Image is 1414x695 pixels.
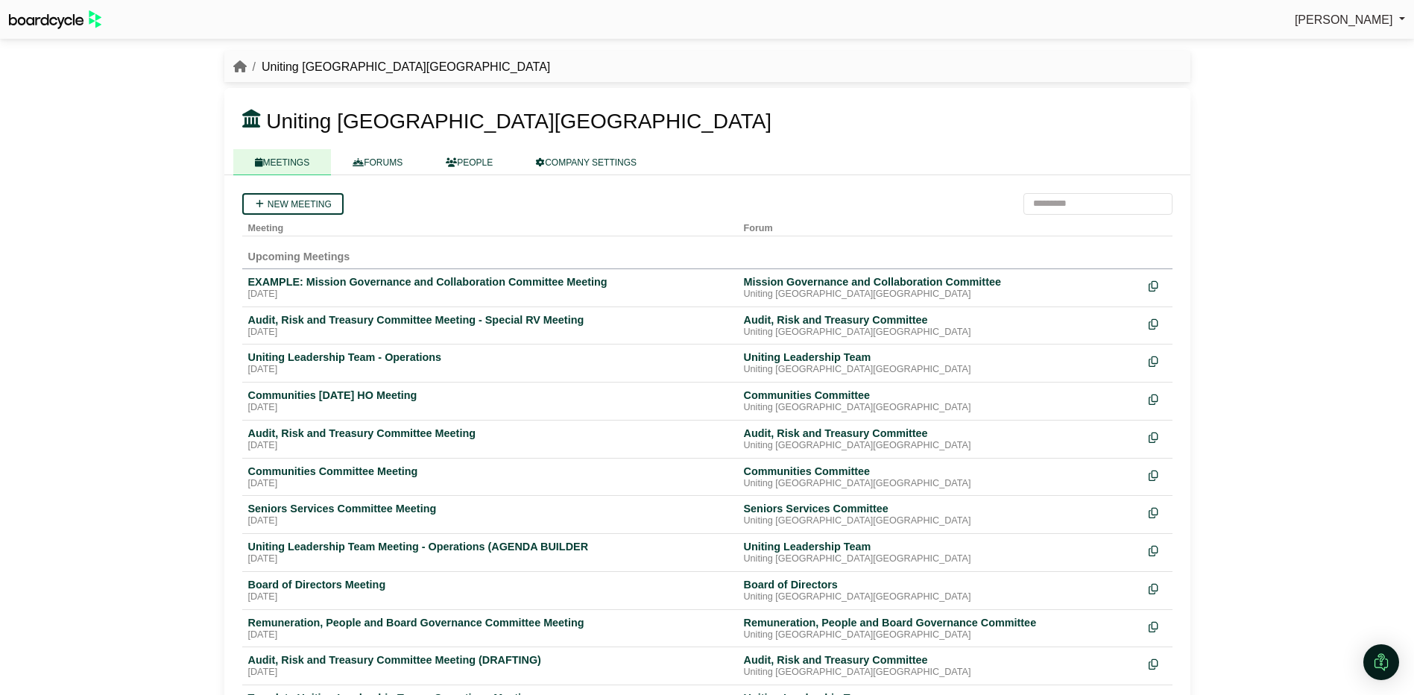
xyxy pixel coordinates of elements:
a: Audit, Risk and Treasury Committee Uniting [GEOGRAPHIC_DATA][GEOGRAPHIC_DATA] [744,653,1137,679]
div: Make a copy [1149,616,1167,636]
div: Open Intercom Messenger [1363,644,1399,680]
a: PEOPLE [424,149,514,175]
div: Board of Directors Meeting [248,578,732,591]
div: [DATE] [248,515,732,527]
div: [DATE] [248,553,732,565]
div: Audit, Risk and Treasury Committee Meeting - Special RV Meeting [248,313,732,327]
th: Forum [738,215,1143,236]
div: Uniting [GEOGRAPHIC_DATA][GEOGRAPHIC_DATA] [744,667,1137,679]
div: [DATE] [248,402,732,414]
a: Remuneration, People and Board Governance Committee Meeting [DATE] [248,616,732,641]
div: Uniting Leadership Team - Operations [248,350,732,364]
div: Make a copy [1149,275,1167,295]
div: Uniting [GEOGRAPHIC_DATA][GEOGRAPHIC_DATA] [744,478,1137,490]
div: Mission Governance and Collaboration Committee [744,275,1137,289]
div: Audit, Risk and Treasury Committee Meeting [248,427,732,440]
a: Uniting Leadership Team Uniting [GEOGRAPHIC_DATA][GEOGRAPHIC_DATA] [744,540,1137,565]
div: Uniting Leadership Team [744,350,1137,364]
div: Audit, Risk and Treasury Committee [744,653,1137,667]
div: Uniting [GEOGRAPHIC_DATA][GEOGRAPHIC_DATA] [744,553,1137,565]
a: Remuneration, People and Board Governance Committee Uniting [GEOGRAPHIC_DATA][GEOGRAPHIC_DATA] [744,616,1137,641]
div: Remuneration, People and Board Governance Committee [744,616,1137,629]
div: Uniting [GEOGRAPHIC_DATA][GEOGRAPHIC_DATA] [744,289,1137,301]
div: Uniting [GEOGRAPHIC_DATA][GEOGRAPHIC_DATA] [744,440,1137,452]
div: Communities [DATE] HO Meeting [248,389,732,402]
a: Uniting Leadership Team - Operations [DATE] [248,350,732,376]
a: MEETINGS [233,149,332,175]
div: Audit, Risk and Treasury Committee Meeting (DRAFTING) [248,653,732,667]
a: Uniting Leadership Team Uniting [GEOGRAPHIC_DATA][GEOGRAPHIC_DATA] [744,350,1137,376]
a: Communities Committee Uniting [GEOGRAPHIC_DATA][GEOGRAPHIC_DATA] [744,465,1137,490]
a: New meeting [242,193,344,215]
a: Board of Directors Uniting [GEOGRAPHIC_DATA][GEOGRAPHIC_DATA] [744,578,1137,603]
div: [DATE] [248,289,732,301]
div: Make a copy [1149,313,1167,333]
a: Board of Directors Meeting [DATE] [248,578,732,603]
div: Make a copy [1149,653,1167,673]
div: EXAMPLE: Mission Governance and Collaboration Committee Meeting [248,275,732,289]
div: Remuneration, People and Board Governance Committee Meeting [248,616,732,629]
div: Make a copy [1149,502,1167,522]
div: Audit, Risk and Treasury Committee [744,313,1137,327]
div: Seniors Services Committee Meeting [248,502,732,515]
div: [DATE] [248,478,732,490]
a: Seniors Services Committee Meeting [DATE] [248,502,732,527]
span: Upcoming Meetings [248,251,350,262]
div: Communities Committee [744,465,1137,478]
img: BoardcycleBlackGreen-aaafeed430059cb809a45853b8cf6d952af9d84e6e89e1f1685b34bfd5cb7d64.svg [9,10,101,29]
div: Make a copy [1149,540,1167,560]
div: [DATE] [248,667,732,679]
span: [PERSON_NAME] [1295,13,1393,26]
nav: breadcrumb [233,57,551,77]
div: Make a copy [1149,427,1167,447]
div: Audit, Risk and Treasury Committee [744,427,1137,440]
div: Uniting [GEOGRAPHIC_DATA][GEOGRAPHIC_DATA] [744,327,1137,339]
div: Uniting [GEOGRAPHIC_DATA][GEOGRAPHIC_DATA] [744,402,1137,414]
div: Uniting [GEOGRAPHIC_DATA][GEOGRAPHIC_DATA] [744,591,1137,603]
a: Communities Committee Uniting [GEOGRAPHIC_DATA][GEOGRAPHIC_DATA] [744,389,1137,414]
li: Uniting [GEOGRAPHIC_DATA][GEOGRAPHIC_DATA] [247,57,551,77]
a: Mission Governance and Collaboration Committee Uniting [GEOGRAPHIC_DATA][GEOGRAPHIC_DATA] [744,275,1137,301]
a: Seniors Services Committee Uniting [GEOGRAPHIC_DATA][GEOGRAPHIC_DATA] [744,502,1137,527]
div: Make a copy [1149,465,1167,485]
a: Audit, Risk and Treasury Committee Meeting (DRAFTING) [DATE] [248,653,732,679]
div: Make a copy [1149,578,1167,598]
div: [DATE] [248,629,732,641]
div: Seniors Services Committee [744,502,1137,515]
a: Uniting Leadership Team Meeting - Operations (AGENDA BUILDER [DATE] [248,540,732,565]
a: Communities Committee Meeting [DATE] [248,465,732,490]
div: [DATE] [248,591,732,603]
span: Uniting [GEOGRAPHIC_DATA][GEOGRAPHIC_DATA] [266,110,771,133]
a: Audit, Risk and Treasury Committee Meeting - Special RV Meeting [DATE] [248,313,732,339]
div: Board of Directors [744,578,1137,591]
div: Uniting Leadership Team Meeting - Operations (AGENDA BUILDER [248,540,732,553]
div: Uniting [GEOGRAPHIC_DATA][GEOGRAPHIC_DATA] [744,515,1137,527]
div: Uniting [GEOGRAPHIC_DATA][GEOGRAPHIC_DATA] [744,364,1137,376]
div: [DATE] [248,364,732,376]
a: Audit, Risk and Treasury Committee Uniting [GEOGRAPHIC_DATA][GEOGRAPHIC_DATA] [744,427,1137,452]
a: Audit, Risk and Treasury Committee Uniting [GEOGRAPHIC_DATA][GEOGRAPHIC_DATA] [744,313,1137,339]
div: [DATE] [248,327,732,339]
a: Audit, Risk and Treasury Committee Meeting [DATE] [248,427,732,452]
div: Communities Committee Meeting [248,465,732,478]
div: Make a copy [1149,389,1167,409]
div: Uniting [GEOGRAPHIC_DATA][GEOGRAPHIC_DATA] [744,629,1137,641]
a: COMPANY SETTINGS [514,149,658,175]
a: Communities [DATE] HO Meeting [DATE] [248,389,732,414]
div: Uniting Leadership Team [744,540,1137,553]
div: Make a copy [1149,350,1167,371]
div: [DATE] [248,440,732,452]
th: Meeting [242,215,738,236]
div: Communities Committee [744,389,1137,402]
a: FORUMS [331,149,424,175]
a: [PERSON_NAME] [1295,10,1405,30]
a: EXAMPLE: Mission Governance and Collaboration Committee Meeting [DATE] [248,275,732,301]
